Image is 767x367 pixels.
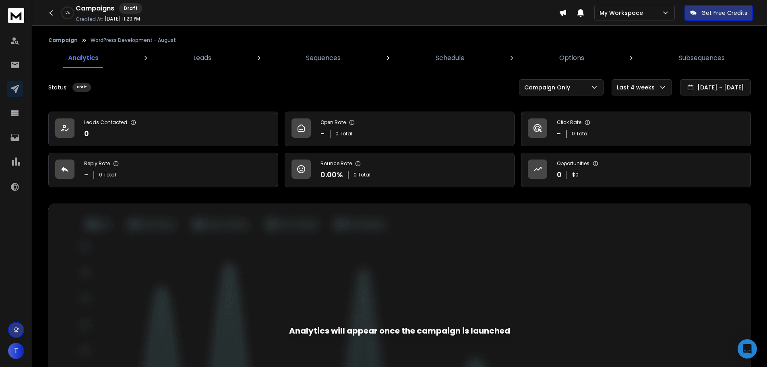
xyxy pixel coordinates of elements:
p: - [557,128,561,139]
p: 0.00 % [320,169,343,180]
p: Analytics [68,53,99,63]
p: Reply Rate [84,160,110,167]
p: Opportunities [557,160,589,167]
p: Last 4 weeks [617,83,658,91]
p: Campaign Only [524,83,573,91]
p: Schedule [436,53,465,63]
div: Draft [72,83,91,92]
a: Options [554,48,589,68]
a: Open Rate-0 Total [285,112,515,146]
a: Reply Rate-0 Total [48,153,278,187]
a: Opportunities0$0 [521,153,751,187]
a: Bounce Rate0.00%0 Total [285,153,515,187]
p: - [84,169,89,180]
p: $ 0 [572,172,579,178]
div: Analytics will appear once the campaign is launched [289,325,510,336]
p: My Workspace [600,9,646,17]
p: 0 [84,128,89,139]
img: logo [8,8,24,23]
a: Schedule [431,48,469,68]
p: Leads Contacted [84,119,127,126]
p: Click Rate [557,119,581,126]
p: 0 Total [572,131,589,137]
p: Bounce Rate [320,160,352,167]
button: [DATE] - [DATE] [680,79,751,95]
p: Status: [48,83,68,91]
div: Open Intercom Messenger [738,339,757,359]
p: WordPress Development - August [91,37,176,44]
p: 0 % [66,10,70,15]
p: [DATE] 11:29 PM [105,16,140,22]
p: - [320,128,325,139]
p: Options [559,53,584,63]
p: Sequences [306,53,341,63]
p: Open Rate [320,119,346,126]
p: Created At: [76,16,103,23]
button: Get Free Credits [684,5,753,21]
button: T [8,343,24,359]
h1: Campaigns [76,4,114,13]
p: Subsequences [679,53,725,63]
a: Subsequences [674,48,730,68]
p: 0 Total [335,131,352,137]
a: Leads [188,48,216,68]
p: 0 Total [99,172,116,178]
a: Analytics [63,48,103,68]
a: Click Rate-0 Total [521,112,751,146]
p: 0 [557,169,562,180]
a: Leads Contacted0 [48,112,278,146]
a: Sequences [301,48,345,68]
button: Campaign [48,37,78,44]
p: Get Free Credits [701,9,747,17]
div: Draft [119,3,142,14]
p: 0 Total [354,172,370,178]
p: Leads [193,53,211,63]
